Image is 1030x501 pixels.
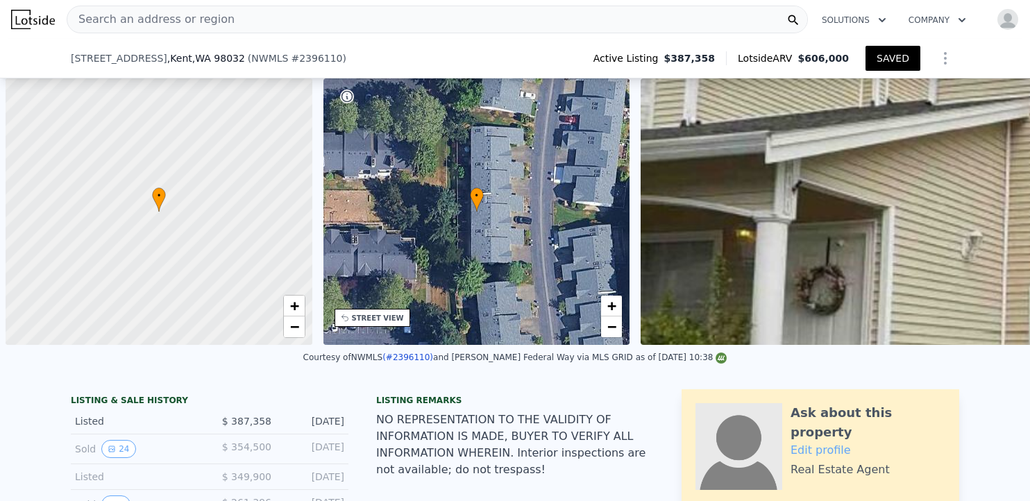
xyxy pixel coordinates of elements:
[352,313,404,323] div: STREET VIEW
[791,443,851,457] a: Edit profile
[75,414,199,428] div: Listed
[797,53,849,64] span: $606,000
[791,403,945,442] div: Ask about this property
[192,53,245,64] span: , WA 98032
[738,51,797,65] span: Lotside ARV
[67,11,235,28] span: Search an address or region
[284,316,305,337] a: Zoom out
[251,53,288,64] span: NWMLS
[470,189,484,202] span: •
[291,53,342,64] span: # 2396110
[282,470,344,484] div: [DATE]
[601,296,622,316] a: Zoom in
[470,187,484,212] div: •
[811,8,897,33] button: Solutions
[167,51,245,65] span: , Kent
[282,440,344,458] div: [DATE]
[71,51,167,65] span: [STREET_ADDRESS]
[284,296,305,316] a: Zoom in
[303,353,727,362] div: Courtesy of NWMLS and [PERSON_NAME] Federal Way via MLS GRID as of [DATE] 10:38
[71,395,348,409] div: LISTING & SALE HISTORY
[101,440,135,458] button: View historical data
[222,471,271,482] span: $ 349,900
[866,46,920,71] button: SAVED
[152,187,166,212] div: •
[289,297,298,314] span: +
[222,416,271,427] span: $ 387,358
[664,51,716,65] span: $387,358
[376,395,654,406] div: Listing remarks
[282,414,344,428] div: [DATE]
[791,461,890,478] div: Real Estate Agent
[376,411,654,478] div: NO REPRESENTATION TO THE VALIDITY OF INFORMATION IS MADE, BUYER TO VERIFY ALL INFORMATION WHEREIN...
[897,8,977,33] button: Company
[289,318,298,335] span: −
[607,297,616,314] span: +
[931,44,959,72] button: Show Options
[11,10,55,29] img: Lotside
[716,353,727,364] img: NWMLS Logo
[607,318,616,335] span: −
[75,440,199,458] div: Sold
[152,189,166,202] span: •
[601,316,622,337] a: Zoom out
[997,8,1019,31] img: avatar
[382,353,433,362] a: (#2396110)
[222,441,271,452] span: $ 354,500
[75,470,199,484] div: Listed
[593,51,664,65] span: Active Listing
[248,51,346,65] div: ( )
